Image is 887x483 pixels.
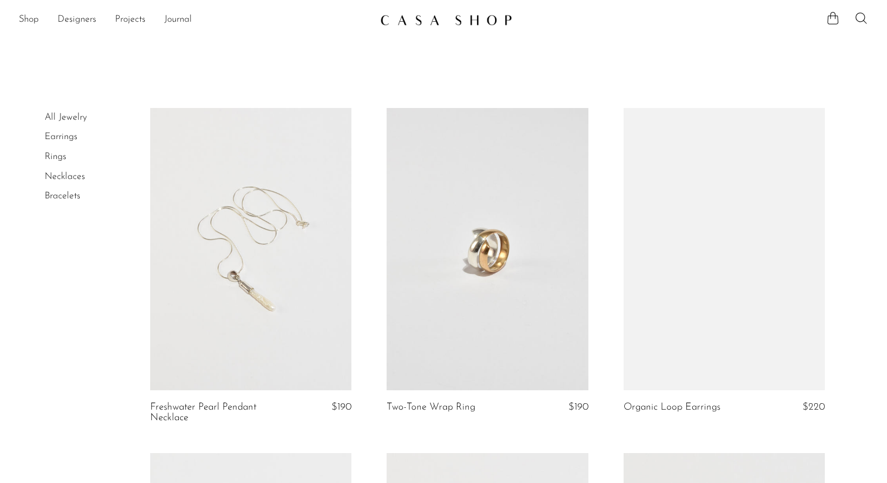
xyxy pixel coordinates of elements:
a: Organic Loop Earrings [624,402,720,413]
a: Shop [19,12,39,28]
a: Designers [57,12,96,28]
a: All Jewelry [45,113,87,122]
a: Bracelets [45,191,80,201]
a: Two-Tone Wrap Ring [387,402,475,413]
a: Necklaces [45,172,85,181]
ul: NEW HEADER MENU [19,10,371,30]
span: $190 [331,402,351,412]
nav: Desktop navigation [19,10,371,30]
a: Rings [45,152,66,161]
span: $190 [568,402,588,412]
a: Earrings [45,132,77,141]
a: Journal [164,12,192,28]
span: $220 [803,402,825,412]
a: Freshwater Pearl Pendant Necklace [150,402,284,424]
a: Projects [115,12,145,28]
